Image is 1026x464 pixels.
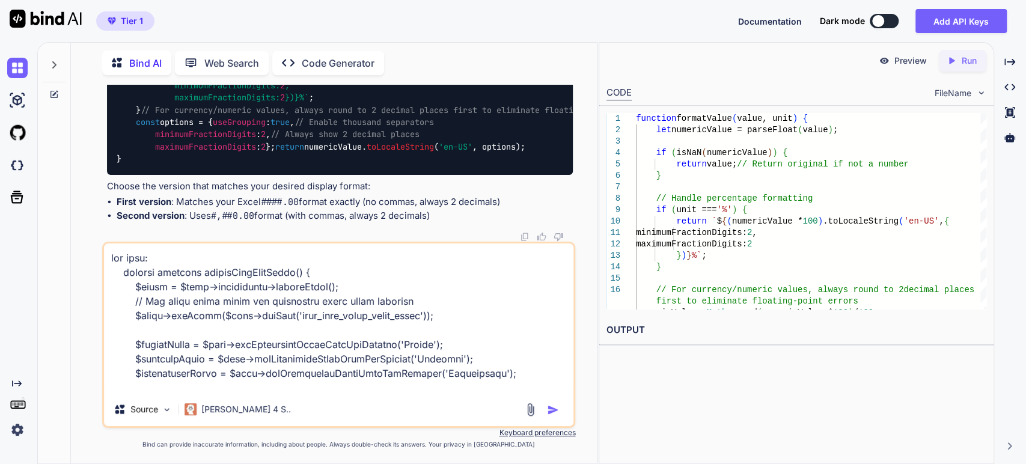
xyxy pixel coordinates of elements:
span: return [275,141,304,152]
img: icon [547,404,559,416]
span: Dark mode [820,15,865,27]
span: ; [873,308,878,317]
span: , [752,228,757,237]
span: 2 [261,129,266,140]
span: numericValue = [636,308,707,317]
li: : Matches your Excel format exactly (no commas, always 2 decimals) [117,195,573,209]
div: 8 [606,193,620,204]
span: { [722,216,727,226]
span: } [686,251,691,260]
span: } [656,262,661,272]
span: value; [706,159,736,169]
div: 9 [606,204,620,216]
span: Documentation [738,16,802,26]
span: $ [716,216,721,226]
span: ) [848,308,853,317]
span: // For currency/numeric values, always round to 2 decimal places first to eliminate floating-poin... [141,105,646,115]
p: [PERSON_NAME] 4 S.. [201,403,291,415]
p: Keyboard preferences [102,428,576,438]
span: ( [671,205,676,215]
span: ( [727,216,731,226]
img: like [537,232,546,242]
div: 12 [606,239,620,250]
span: function [636,114,676,123]
span: ) [772,148,777,157]
div: 7 [606,182,620,193]
span: ( [701,148,706,157]
span: 'en-US' [903,216,939,226]
span: { [944,216,948,226]
span: let [656,125,671,135]
div: 1 [606,113,620,124]
span: , [939,216,944,226]
span: numericValue * [762,308,833,317]
strong: Second version [117,210,185,221]
div: 16 [606,284,620,296]
p: Code Generator [302,56,374,70]
span: value [802,125,828,135]
span: ) [681,251,686,260]
span: maximumFractionDigits [155,141,256,152]
img: dislike [554,232,563,242]
img: attachment [524,403,537,417]
img: premium [108,17,116,25]
span: isNaN [676,148,701,157]
span: 2 [747,228,752,237]
span: ; [701,251,706,260]
span: ( [731,114,736,123]
p: Run [962,55,977,67]
img: settings [7,420,28,440]
span: '%' [716,205,731,215]
span: maximumFractionDigits: [636,239,747,249]
div: 5 [606,159,620,170]
p: Choose the version that matches your desired display format: [107,180,573,194]
span: ` [712,216,716,226]
span: minimumFractionDigits [155,129,256,140]
span: ) [817,216,822,226]
span: ( [899,216,903,226]
img: Claude 4 Sonnet [185,403,197,415]
div: 17 [606,307,620,319]
img: githubLight [7,123,28,143]
div: 15 [606,273,620,284]
span: first to eliminate floating-point errors [656,296,858,306]
code: ####.00 [261,196,299,208]
span: // For currency/numeric values, always round to 2 [656,285,903,295]
span: true [270,117,290,127]
button: premiumTier 1 [96,11,154,31]
span: // Enable thousand separators [295,117,434,127]
span: 2 [280,80,285,91]
button: Add API Keys [915,9,1007,33]
span: ( [798,125,802,135]
textarea: lor ipsu: dolorsi ametcons adipisCingElitSeddo() { $eiusm = $temp->incididuntu->laboreEtdol(); //... [104,243,574,392]
span: .toLocaleString [823,216,899,226]
span: ( [757,308,762,317]
img: chevron down [976,88,986,98]
span: numericValue * [731,216,802,226]
span: ) [828,125,832,135]
span: // Return original if not a number [737,159,909,169]
p: Bind can provide inaccurate information, including about people. Always double-check its answers.... [102,440,576,449]
span: return [676,216,706,226]
h2: OUTPUT [599,316,994,344]
span: .round [727,308,757,317]
span: const [136,117,160,127]
span: toLocaleString [367,141,434,152]
img: preview [879,55,890,66]
img: chat [7,58,28,78]
span: value, unit [737,114,792,123]
span: } [676,251,681,260]
span: ` %` [117,68,482,103]
span: ( [671,148,676,157]
code: #,##0.00 [211,210,254,222]
span: numericValue = parseFloat [671,125,798,135]
span: { [802,114,807,123]
span: formatValue [676,114,731,123]
span: %` [691,251,701,260]
span: / [853,308,858,317]
strong: First version [117,196,171,207]
p: Source [130,403,158,415]
img: copy [520,232,530,242]
div: 6 [606,170,620,182]
button: Documentation [738,15,802,28]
